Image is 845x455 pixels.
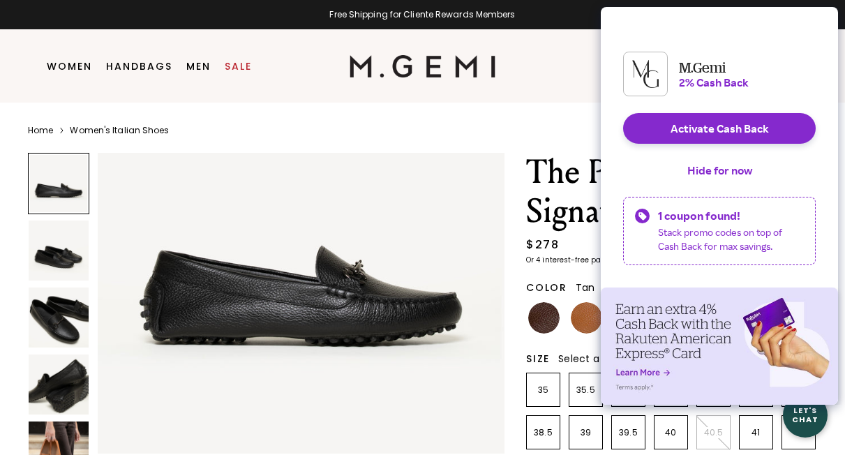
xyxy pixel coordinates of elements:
[186,61,211,72] a: Men
[29,288,89,348] img: The Pastoso Signature
[47,61,92,72] a: Women
[526,237,559,253] div: $278
[225,61,252,72] a: Sale
[527,385,560,396] p: 35
[98,47,504,454] img: The Pastoso Signature
[106,61,172,72] a: Handbags
[350,55,495,77] img: M.Gemi
[528,302,560,334] img: Chocolate
[655,427,687,438] p: 40
[612,427,645,438] p: 39.5
[558,352,621,366] span: Select a size
[569,427,602,438] p: 39
[526,153,817,231] h1: The Pastoso Signature
[70,125,169,136] a: Women's Italian Shoes
[576,281,595,294] span: Tan
[526,255,638,265] klarna-placement-style-body: Or 4 interest-free payments of
[526,353,550,364] h2: Size
[29,221,89,281] img: The Pastoso Signature
[526,282,567,293] h2: Color
[740,427,772,438] p: 41
[571,302,602,334] img: Tan
[28,125,53,136] a: Home
[29,355,89,415] img: The Pastoso Signature
[783,406,828,424] div: Let's Chat
[782,427,815,438] p: 42
[697,427,730,438] p: 40.5
[569,385,602,396] p: 35.5
[527,427,560,438] p: 38.5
